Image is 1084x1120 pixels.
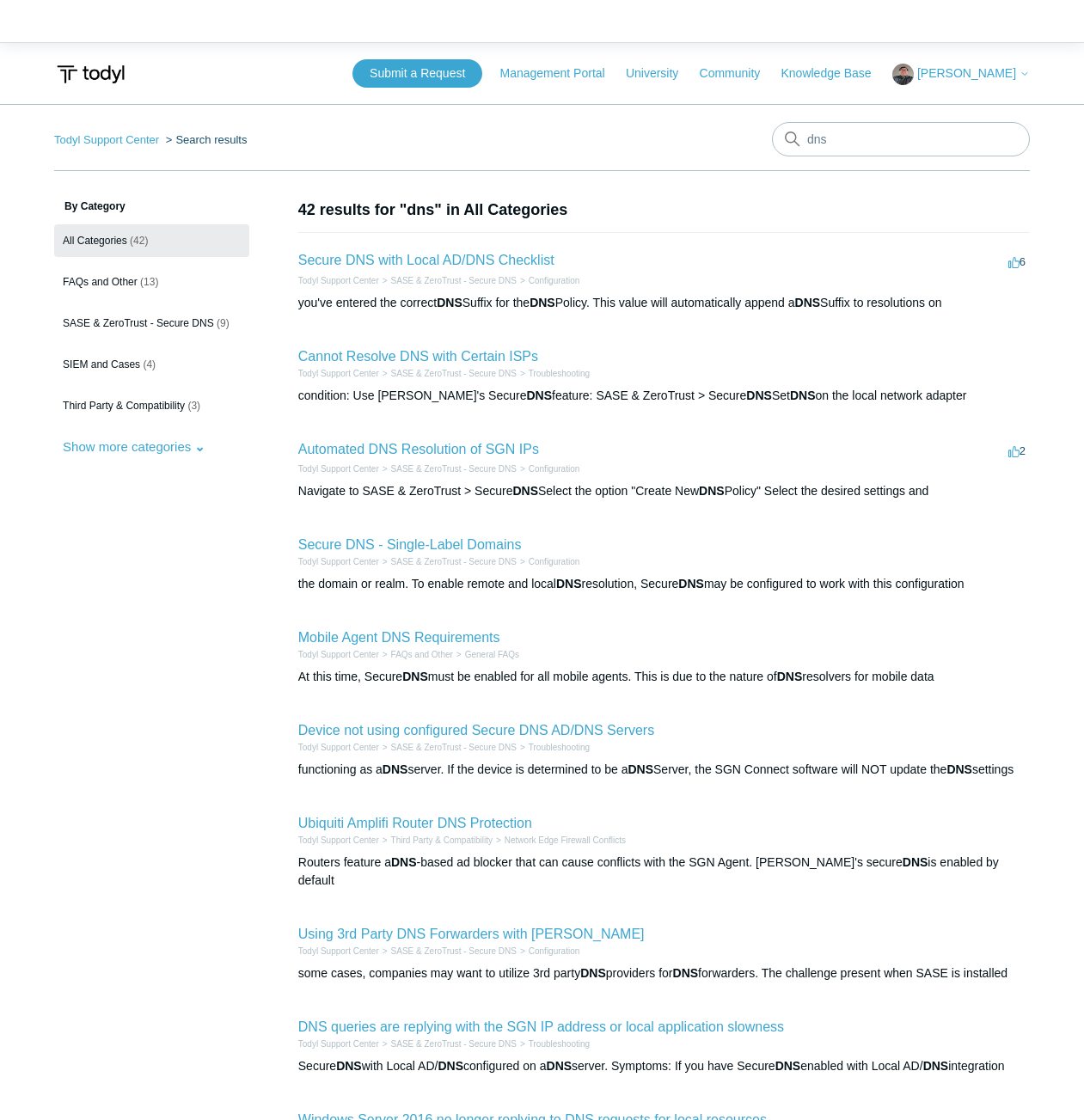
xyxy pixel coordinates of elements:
em: DNS [777,670,803,683]
a: SASE & ZeroTrust - Secure DNS [391,369,517,378]
li: Configuration [517,555,579,568]
h1: 42 results for "dns" in All Categories [298,199,1030,222]
a: SASE & ZeroTrust - Secure DNS [391,946,517,956]
a: Configuration [529,276,579,285]
em: DNS [547,1059,573,1073]
h3: By Category [54,199,249,214]
div: Routers feature a -based ad blocker that can cause conflicts with the SGN Agent. [PERSON_NAME]'s ... [298,854,1030,890]
em: DNS [530,296,555,309]
a: Todyl Support Center [298,650,379,659]
span: 2 [1008,444,1026,457]
a: Mobile Agent DNS Requirements [298,630,500,645]
a: Todyl Support Center [298,464,379,474]
li: Troubleshooting [517,1037,590,1050]
span: 6 [1008,255,1026,268]
a: Configuration [529,464,579,474]
li: SASE & ZeroTrust - Secure DNS [379,367,517,380]
a: Configuration [529,557,579,566]
a: Community [700,64,778,83]
em: DNS [391,855,417,869]
a: SASE & ZeroTrust - Secure DNS [391,464,517,474]
a: Troubleshooting [529,743,590,752]
em: DNS [790,389,816,402]
a: Automated DNS Resolution of SGN IPs [298,442,539,456]
em: DNS [673,966,699,980]
li: Todyl Support Center [298,741,379,754]
em: DNS [383,762,408,776]
a: Todyl Support Center [298,1039,379,1049]
div: the domain or realm. To enable remote and local resolution, Secure may be configured to work with... [298,575,1030,593]
li: Todyl Support Center [298,367,379,380]
li: SASE & ZeroTrust - Secure DNS [379,945,517,958]
li: Todyl Support Center [298,648,379,661]
span: [PERSON_NAME] [917,66,1016,80]
a: Ubiquiti Amplifi Router DNS Protection [298,816,532,830]
li: Troubleshooting [517,367,590,380]
a: Secure DNS - Single-Label Domains [298,537,522,552]
span: (42) [130,235,148,247]
li: Todyl Support Center [298,274,379,287]
a: SASE & ZeroTrust - Secure DNS [391,276,517,285]
em: DNS [775,1059,801,1073]
em: DNS [580,966,606,980]
div: you've entered the correct Suffix for the Policy. This value will automatically append a Suffix t... [298,294,1030,312]
span: SASE & ZeroTrust - Secure DNS [63,317,214,329]
span: FAQs and Other [63,276,138,288]
span: (4) [143,358,156,370]
li: Third Party & Compatibility [379,834,493,847]
a: SASE & ZeroTrust - Secure DNS [391,1039,517,1049]
li: Configuration [517,274,579,287]
a: University [626,64,695,83]
span: (3) [187,400,200,412]
div: functioning as a server. If the device is determined to be a Server, the SGN Connect software wil... [298,761,1030,779]
li: General FAQs [453,648,519,661]
li: Todyl Support Center [54,133,162,146]
div: At this time, Secure must be enabled for all mobile agents. This is due to the nature of resolver... [298,668,1030,686]
div: Navigate to SASE & ZeroTrust > Secure Select the option "Create New Policy" Select the desired se... [298,482,1030,500]
div: Secure with Local AD/ configured on a server. Symptoms: If you have Secure enabled with Local AD/... [298,1057,1030,1075]
img: Todyl Support Center Help Center home page [54,58,127,90]
em: DNS [903,855,928,869]
em: DNS [628,762,653,776]
input: Search [772,122,1030,156]
em: DNS [699,484,725,498]
div: some cases, companies may want to utilize 3rd party providers for forwarders. The challenge prese... [298,964,1030,982]
li: Configuration [517,945,579,958]
a: Troubleshooting [529,1039,590,1049]
span: (9) [217,317,230,329]
em: DNS [438,1059,463,1073]
a: Knowledge Base [781,64,888,83]
a: Todyl Support Center [298,743,379,752]
li: Configuration [517,462,579,475]
a: SASE & ZeroTrust - Secure DNS (9) [54,307,249,340]
a: Device not using configured Secure DNS AD/DNS Servers [298,723,654,737]
a: FAQs and Other (13) [54,266,249,298]
a: Network Edge Firewall Conflicts [505,835,626,845]
span: All Categories [63,235,127,247]
a: Submit a Request [352,59,482,88]
em: DNS [437,296,462,309]
a: All Categories (42) [54,224,249,257]
li: FAQs and Other [379,648,453,661]
a: SIEM and Cases (4) [54,348,249,381]
li: SASE & ZeroTrust - Secure DNS [379,555,517,568]
li: Todyl Support Center [298,1037,379,1050]
a: Todyl Support Center [298,835,379,845]
span: Third Party & Compatibility [63,400,185,412]
em: DNS [746,389,772,402]
li: Todyl Support Center [298,462,379,475]
li: Todyl Support Center [298,945,379,958]
a: Third Party & Compatibility [391,835,493,845]
a: DNS queries are replying with the SGN IP address or local application slowness [298,1019,784,1034]
a: Todyl Support Center [298,369,379,378]
em: DNS [556,577,582,591]
a: Using 3rd Party DNS Forwarders with [PERSON_NAME] [298,927,645,941]
a: Todyl Support Center [54,133,159,146]
li: Todyl Support Center [298,555,379,568]
a: Secure DNS with Local AD/DNS Checklist [298,253,554,267]
a: Cannot Resolve DNS with Certain ISPs [298,349,538,364]
em: DNS [795,296,821,309]
li: Todyl Support Center [298,834,379,847]
a: Todyl Support Center [298,276,379,285]
li: SASE & ZeroTrust - Secure DNS [379,462,517,475]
